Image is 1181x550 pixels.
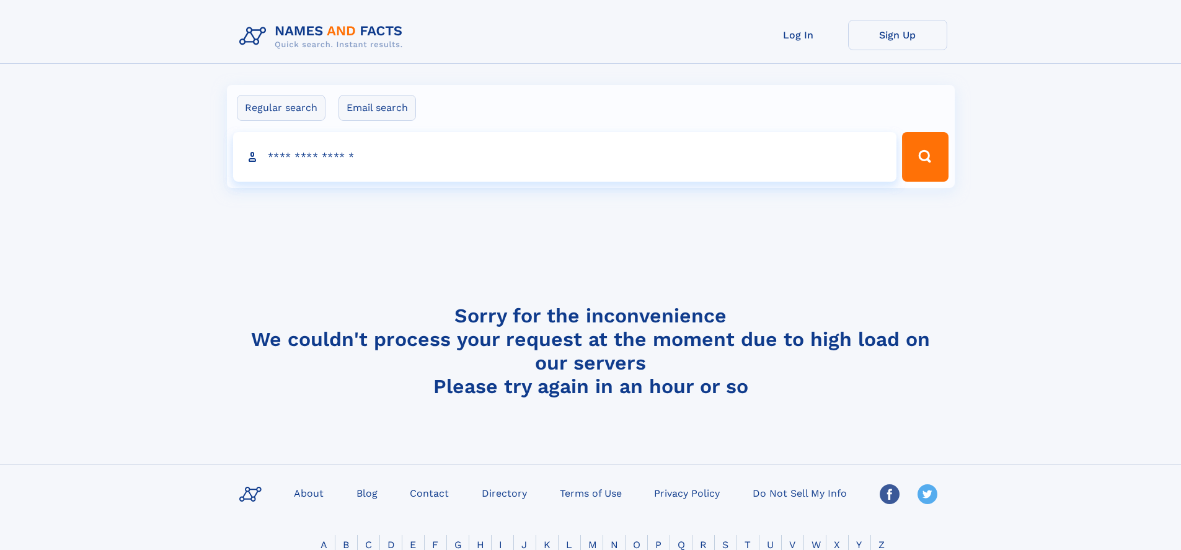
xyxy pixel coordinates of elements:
h4: Sorry for the inconvenience We couldn't process your request at the moment due to high load on ou... [234,304,947,398]
input: search input [233,132,897,182]
label: Regular search [237,95,325,121]
a: Blog [352,484,383,502]
a: Sign Up [848,20,947,50]
img: Facebook [880,484,900,504]
img: Logo Names and Facts [234,20,413,53]
a: Contact [405,484,454,502]
a: Do Not Sell My Info [748,484,852,502]
a: Log In [749,20,848,50]
label: Email search [338,95,416,121]
a: Directory [477,484,532,502]
img: Twitter [918,484,937,504]
a: Privacy Policy [649,484,725,502]
button: Search Button [902,132,948,182]
a: Terms of Use [555,484,627,502]
a: About [289,484,329,502]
